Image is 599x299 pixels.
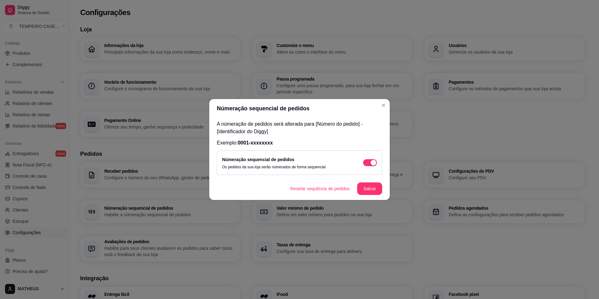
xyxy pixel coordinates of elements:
[217,120,382,135] p: A númeração de pedidos será alterada para [Número do pedido] - [Identificador do Diggy]
[378,100,388,110] button: Close
[222,165,326,170] p: Os pedidos da sua loja serão númerados de forma sequencial
[222,157,294,162] label: Númeração sequencial de pedidos
[209,99,390,118] header: Númeração sequencial de pedidos
[217,139,382,147] p: Exemplo:
[238,140,273,145] span: 0001-xxxxxxxx
[357,182,382,195] button: Salvar
[285,182,355,195] button: Resetar sequência de pedidos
